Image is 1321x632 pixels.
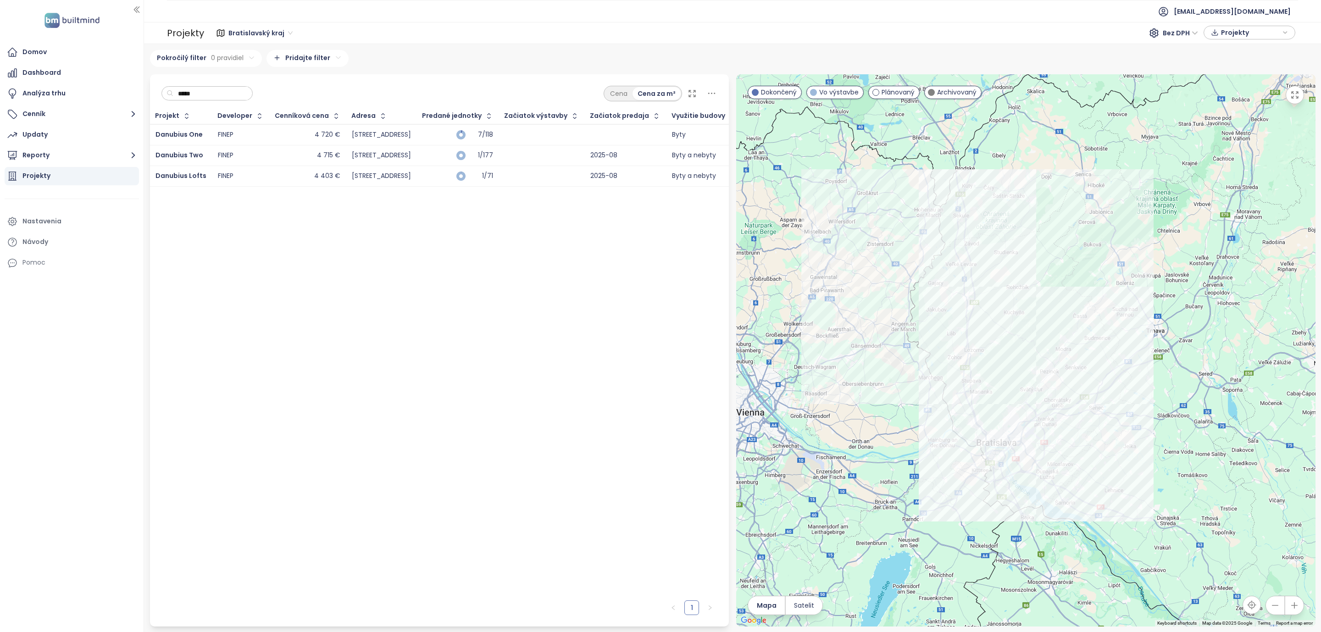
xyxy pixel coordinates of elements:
span: Vo výstavbe [819,87,859,97]
div: Analýza trhu [22,88,66,99]
span: [EMAIL_ADDRESS][DOMAIN_NAME] [1174,0,1291,22]
li: Predchádzajúca strana [666,600,681,615]
span: 0 pravidiel [211,53,244,63]
div: Cenníková cena [275,113,329,119]
img: Google [738,615,769,626]
div: 1/177 [470,152,493,158]
li: 1 [684,600,699,615]
div: Využitie budovy [672,113,725,119]
div: Dashboard [22,67,61,78]
span: Bratislavský kraj [228,26,293,40]
div: Cena [605,87,633,100]
div: [STREET_ADDRESS] [352,131,411,139]
button: Cenník [5,105,139,123]
a: Danubius Two [155,150,203,160]
a: Analýza trhu [5,84,139,103]
div: FINEP [218,151,233,160]
div: Nastavenia [22,216,61,227]
span: Bez DPH [1163,26,1198,40]
div: Pridajte filter [266,50,349,67]
div: Projekt [155,113,179,119]
div: 7/118 [470,132,493,138]
div: Adresa [351,113,376,119]
a: Projekty [5,167,139,185]
div: 1/71 [470,173,493,179]
a: Updaty [5,126,139,144]
button: Keyboard shortcuts [1157,620,1197,626]
span: left [671,605,676,610]
div: Pomoc [5,254,139,272]
li: Nasledujúca strana [703,600,717,615]
div: 4 715 € [317,151,340,160]
span: Satelit [794,600,814,610]
div: 4 403 € [314,172,340,180]
button: Satelit [786,596,822,615]
div: Začiatok predaja [590,113,649,119]
div: 2025-08 [590,172,617,180]
div: Byty a nebyty [672,151,716,160]
a: Terms (opens in new tab) [1258,621,1271,626]
a: Report a map error [1276,621,1313,626]
div: [STREET_ADDRESS] [352,151,411,160]
button: Mapa [748,596,785,615]
a: Nastavenia [5,212,139,231]
a: Danubius One [155,130,203,139]
div: Cena za m² [633,87,681,100]
div: 4 720 € [315,131,340,139]
div: Pokročilý filter [150,50,262,67]
div: Byty a nebyty [672,172,716,180]
div: Pomoc [22,257,45,268]
button: left [666,600,681,615]
div: FINEP [218,172,233,180]
a: Danubius Lofts [155,171,206,180]
div: Byty [672,131,686,139]
a: Dashboard [5,64,139,82]
div: Domov [22,46,47,58]
span: Mapa [757,600,777,610]
div: button [1209,26,1290,39]
span: Projekty [1221,26,1280,39]
div: Updaty [22,129,48,140]
span: right [707,605,713,610]
a: Open this area in Google Maps (opens a new window) [738,615,769,626]
div: Developer [217,113,252,119]
span: Plánovaný [882,87,915,97]
div: FINEP [218,131,233,139]
div: Projekty [22,170,50,182]
div: 2025-08 [590,151,617,160]
a: Domov [5,43,139,61]
div: Začiatok výstavby [504,113,567,119]
a: Návody [5,233,139,251]
button: Reporty [5,146,139,165]
span: Archivovaný [937,87,977,97]
span: Map data ©2025 Google [1202,621,1252,626]
span: Predané jednotky [422,113,482,119]
div: [STREET_ADDRESS] [352,172,411,180]
div: Návody [22,236,48,248]
div: Projekty [167,24,204,42]
button: right [703,600,717,615]
a: 1 [685,601,699,615]
img: logo [42,11,102,30]
span: Dokončený [761,87,797,97]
